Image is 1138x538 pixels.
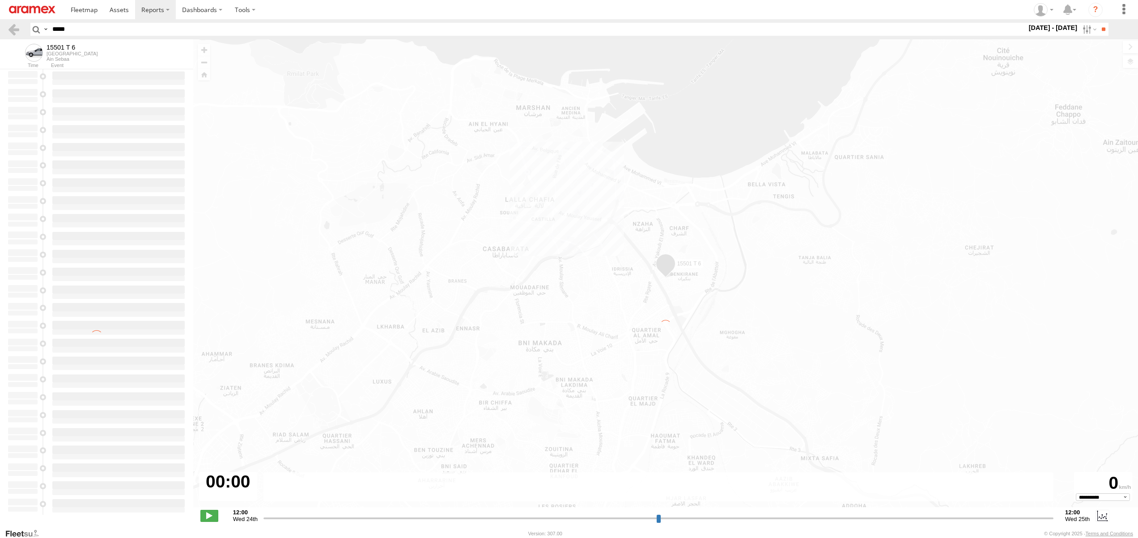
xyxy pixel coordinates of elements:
a: Back to previous Page [7,23,20,36]
a: Terms and Conditions [1086,531,1133,536]
img: aramex-logo.svg [9,6,55,13]
div: [GEOGRAPHIC_DATA] [47,51,98,56]
strong: 12:00 [233,509,258,516]
div: © Copyright 2025 - [1044,531,1133,536]
a: Visit our Website [5,529,46,538]
div: Time [7,63,38,68]
div: 0 [1075,473,1131,493]
i: ? [1088,3,1103,17]
span: Wed 25th [1065,516,1090,522]
div: Ain Sebaa [47,56,98,62]
div: 15501 T 6 - View Asset History [47,44,98,51]
label: Play/Stop [200,510,218,521]
div: Version: 307.00 [528,531,562,536]
label: Search Query [42,23,49,36]
label: Search Filter Options [1079,23,1098,36]
div: Event [51,63,193,68]
span: Wed 24th [233,516,258,522]
label: [DATE] - [DATE] [1027,23,1079,33]
div: Hicham Abourifa [1031,3,1057,17]
strong: 12:00 [1065,509,1090,516]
